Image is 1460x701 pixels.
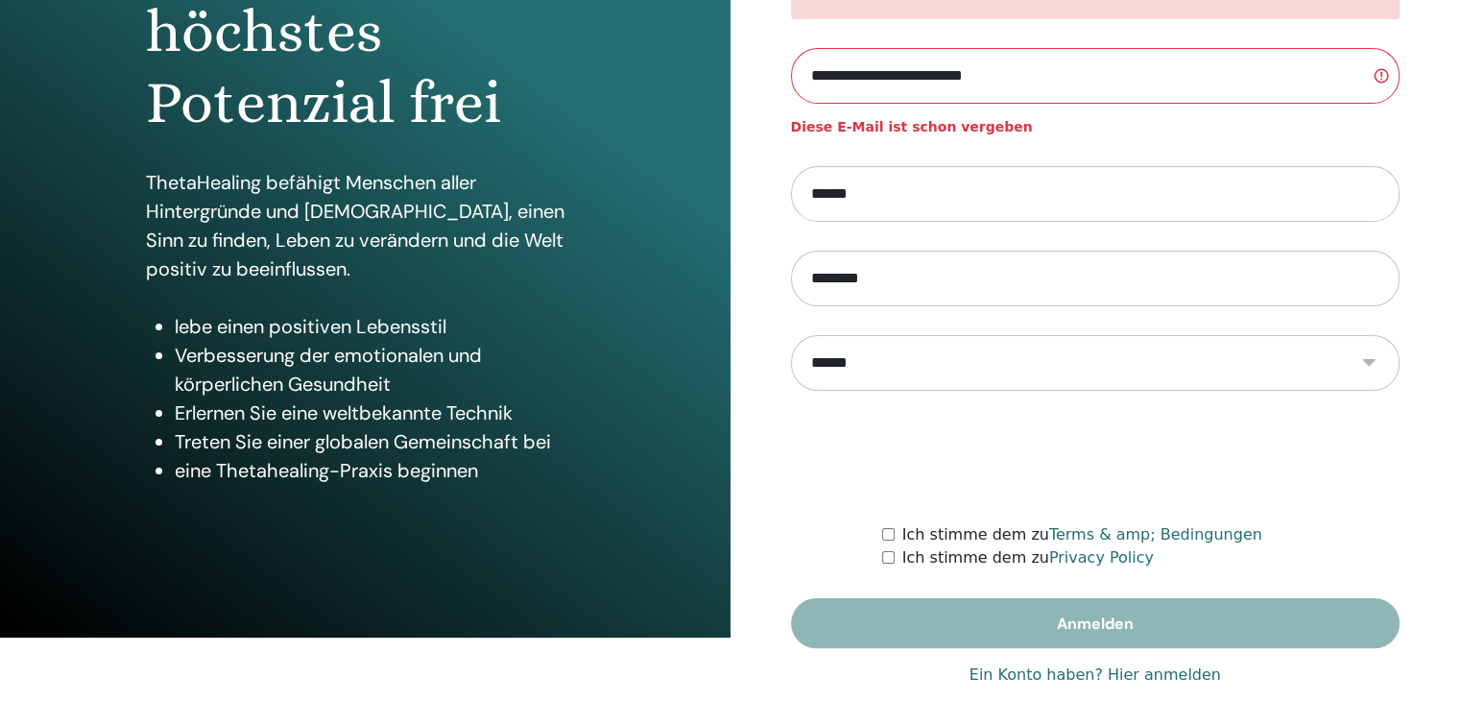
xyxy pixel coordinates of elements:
[1049,525,1262,544] a: Terms & amp; Bedingungen
[902,546,1154,569] label: Ich stimme dem zu
[175,312,585,341] li: lebe einen positiven Lebensstil
[902,523,1262,546] label: Ich stimme dem zu
[175,399,585,427] li: Erlernen Sie eine weltbekannte Technik
[175,427,585,456] li: Treten Sie einer globalen Gemeinschaft bei
[949,420,1241,495] iframe: reCAPTCHA
[175,341,585,399] li: Verbesserung der emotionalen und körperlichen Gesundheit
[1049,548,1154,567] a: Privacy Policy
[146,168,585,283] p: ThetaHealing befähigt Menschen aller Hintergründe und [DEMOGRAPHIC_DATA], einen Sinn zu finden, L...
[791,119,1033,134] strong: Diese E-Mail ist schon vergeben
[969,664,1221,687] a: Ein Konto haben? Hier anmelden
[175,456,585,485] li: eine Thetahealing-Praxis beginnen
